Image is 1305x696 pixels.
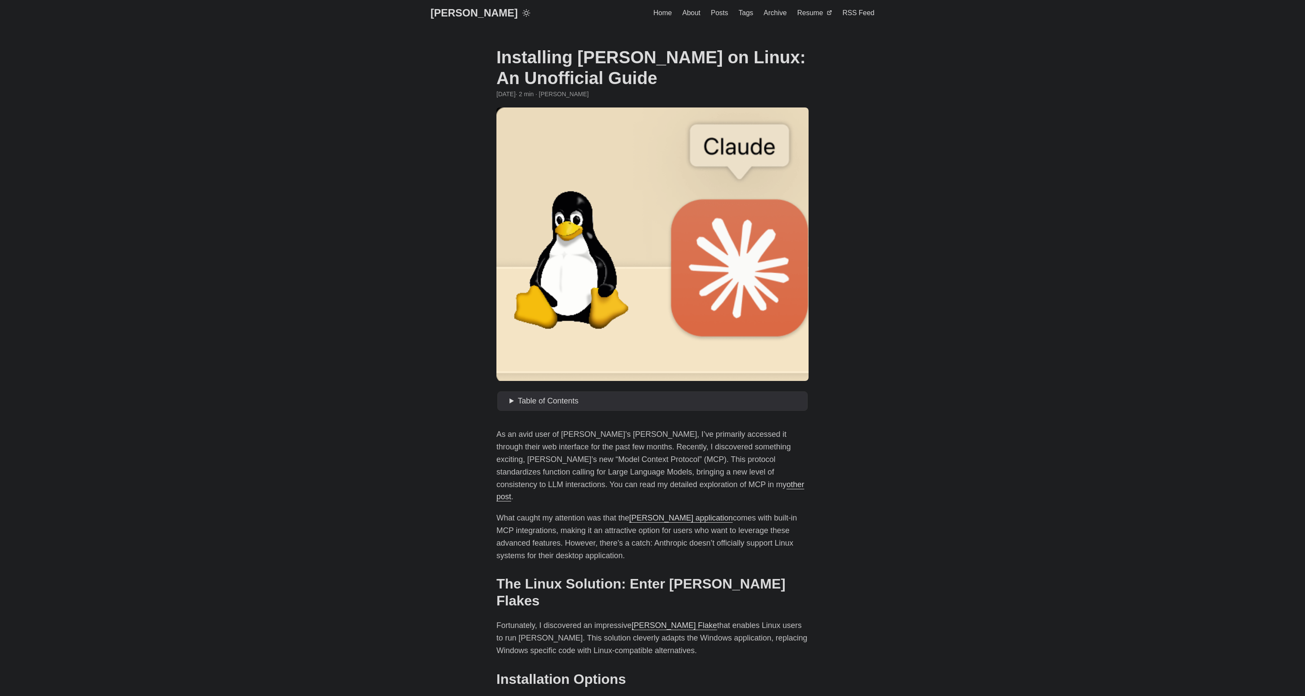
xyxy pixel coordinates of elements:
span: Tags [739,9,754,16]
a: [PERSON_NAME] Flake [632,621,717,630]
span: Archive [763,9,786,16]
h2: Installation Options [496,671,809,687]
h2: The Linux Solution: Enter [PERSON_NAME] Flakes [496,576,809,609]
p: As an avid user of [PERSON_NAME]’s [PERSON_NAME], I’ve primarily accessed it through their web in... [496,428,809,503]
span: Resume [797,9,823,16]
span: Posts [711,9,728,16]
span: Table of Contents [518,397,578,405]
span: RSS Feed [842,9,874,16]
div: · 2 min · [PERSON_NAME] [496,89,809,99]
p: Fortunately, I discovered an impressive that enables Linux users to run [PERSON_NAME]. This solut... [496,619,809,657]
a: [PERSON_NAME] application [629,514,733,522]
span: About [682,9,701,16]
span: Home [653,9,672,16]
p: What caught my attention was that the comes with built-in MCP integrations, making it an attracti... [496,512,809,562]
summary: Table of Contents [509,395,804,407]
span: 2025-01-09 21:00:00 +0000 UTC [496,89,515,99]
h1: Installing [PERSON_NAME] on Linux: An Unofficial Guide [496,47,809,88]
